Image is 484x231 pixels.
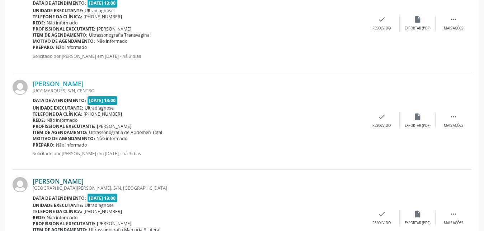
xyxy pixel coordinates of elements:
span: [PHONE_NUMBER] [84,14,122,20]
span: [PHONE_NUMBER] [84,208,122,214]
div: Mais ações [444,123,463,128]
div: Exportar (PDF) [405,123,431,128]
p: Solicitado por [PERSON_NAME] em [DATE] - há 3 dias [33,53,364,59]
b: Motivo de agendamento: [33,135,95,142]
b: Rede: [33,214,45,221]
i: check [378,210,386,218]
b: Unidade executante: [33,202,83,208]
b: Telefone da clínica: [33,111,82,117]
span: Ultradiagnose [85,105,114,111]
i:  [450,15,457,23]
div: Resolvido [372,26,391,31]
img: img [13,177,28,192]
span: Não informado [56,142,87,148]
span: Ultradiagnose [85,202,114,208]
i: insert_drive_file [414,15,422,23]
span: [PHONE_NUMBER] [84,111,122,117]
span: Não informado [47,117,77,123]
div: Mais ações [444,26,463,31]
i: check [378,113,386,121]
i: check [378,15,386,23]
i:  [450,210,457,218]
p: Solicitado por [PERSON_NAME] em [DATE] - há 3 dias [33,151,364,157]
span: Não informado [97,38,127,44]
span: Ultradiagnose [85,8,114,14]
i: insert_drive_file [414,210,422,218]
b: Unidade executante: [33,105,83,111]
div: Exportar (PDF) [405,26,431,31]
b: Profissional executante: [33,123,95,129]
span: Ultrassonografia Transvaginal [89,32,151,38]
span: [DATE] 13:00 [88,194,118,202]
i: insert_drive_file [414,113,422,121]
b: Profissional executante: [33,221,95,227]
a: [PERSON_NAME] [33,177,84,185]
div: Exportar (PDF) [405,221,431,226]
b: Preparo: [33,44,55,50]
a: [PERSON_NAME] [33,80,84,88]
b: Data de atendimento: [33,195,86,201]
span: [PERSON_NAME] [97,123,131,129]
b: Rede: [33,117,45,123]
span: [PERSON_NAME] [97,221,131,227]
div: JUCA MARQUES, S/N, CENTRO [33,88,364,94]
div: Mais ações [444,221,463,226]
div: [GEOGRAPHIC_DATA][PERSON_NAME], S/N, [GEOGRAPHIC_DATA] [33,185,364,191]
b: Preparo: [33,142,55,148]
i:  [450,113,457,121]
div: Resolvido [372,123,391,128]
span: Não informado [47,20,77,26]
b: Data de atendimento: [33,97,86,103]
span: Não informado [97,135,127,142]
b: Unidade executante: [33,8,83,14]
b: Telefone da clínica: [33,14,82,20]
span: Ultrassonografia de Abdomen Total [89,129,162,135]
b: Profissional executante: [33,26,95,32]
b: Telefone da clínica: [33,208,82,214]
span: Não informado [47,214,77,221]
b: Motivo de agendamento: [33,38,95,44]
span: Não informado [56,44,87,50]
b: Item de agendamento: [33,32,88,38]
img: img [13,80,28,95]
div: Resolvido [372,221,391,226]
b: Rede: [33,20,45,26]
b: Item de agendamento: [33,129,88,135]
span: [PERSON_NAME] [97,26,131,32]
span: [DATE] 13:00 [88,96,118,105]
